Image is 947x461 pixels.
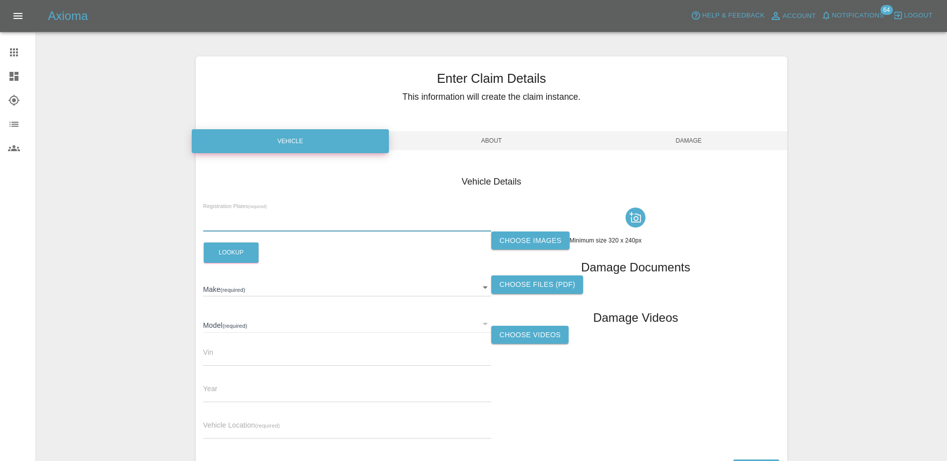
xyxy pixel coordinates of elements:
span: 64 [880,5,893,15]
span: Registration Plates [203,203,267,209]
a: Account [767,8,819,24]
button: Logout [891,8,935,23]
h1: Damage Videos [593,310,678,326]
span: Help & Feedback [702,10,764,21]
h5: Axioma [48,8,88,24]
span: Damage [590,131,787,150]
small: (required) [255,423,280,429]
button: Notifications [819,8,887,23]
div: Vehicle [192,129,389,153]
h5: This information will create the claim instance. [196,90,787,103]
h4: Vehicle Details [203,175,780,189]
button: Help & Feedback [688,8,767,23]
span: Notifications [832,10,884,21]
button: Lookup [204,242,259,263]
small: (required) [248,204,267,209]
label: Choose images [491,231,569,250]
label: Choose Videos [491,326,569,344]
button: Open drawer [6,4,30,28]
span: Vin [203,348,213,356]
span: Logout [904,10,933,21]
span: Account [783,10,816,22]
span: Minimum size 320 x 240px [570,237,642,244]
label: Choose files (pdf) [491,275,583,294]
span: About [393,131,590,150]
span: Year [203,385,218,393]
h1: Damage Documents [581,259,690,275]
h3: Enter Claim Details [196,69,787,88]
span: Vehicle Location [203,421,280,429]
